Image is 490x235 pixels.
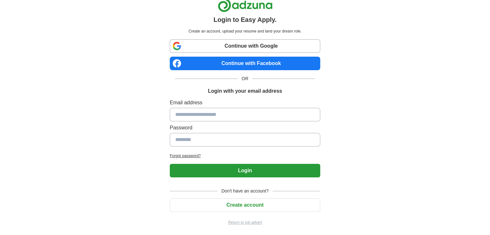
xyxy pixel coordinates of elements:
a: Continue with Google [170,39,320,53]
label: Email address [170,99,320,107]
h1: Login with your email address [208,87,282,95]
button: Create account [170,198,320,212]
h1: Login to Easy Apply. [214,15,277,24]
button: Login [170,164,320,177]
a: Create account [170,202,320,208]
p: Create an account, upload your resume and land your dream role. [171,28,319,34]
span: Don't have an account? [217,188,273,194]
a: Return to job advert [170,220,320,225]
label: Password [170,124,320,132]
a: Forgot password? [170,153,320,159]
a: Continue with Facebook [170,57,320,70]
span: OR [238,75,252,82]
